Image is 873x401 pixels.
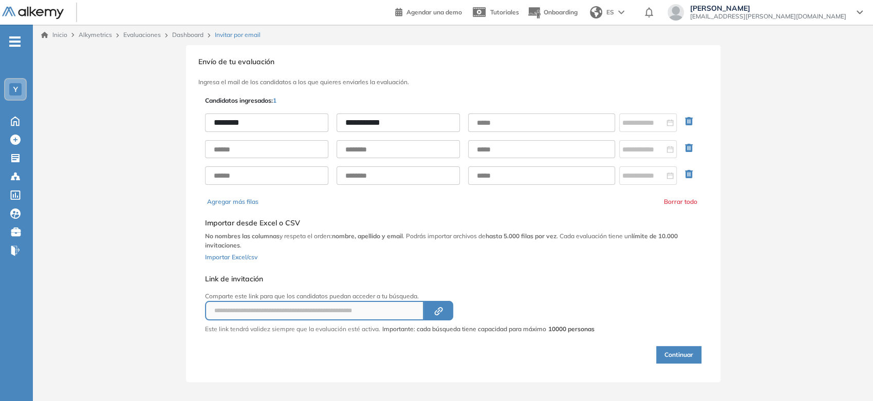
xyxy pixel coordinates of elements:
b: límite de 10.000 invitaciones [205,232,678,249]
span: Agendar una demo [406,8,462,16]
span: Alkymetrics [79,31,112,39]
a: Dashboard [172,31,203,39]
a: Agendar una demo [395,5,462,17]
span: [EMAIL_ADDRESS][PERSON_NAME][DOMAIN_NAME] [690,12,846,21]
span: [PERSON_NAME] [690,4,846,12]
h5: Link de invitación [205,275,595,283]
p: Este link tendrá validez siempre que la evaluación esté activa. [205,324,380,334]
p: y respeta el orden: . Podrás importar archivos de . Cada evaluación tiene un . [205,232,701,250]
b: nombre, apellido y email [332,232,403,240]
button: Agregar más filas [207,197,258,206]
b: hasta 5.000 filas por vez [486,232,556,240]
p: Candidatos ingresados: [205,96,276,105]
iframe: Chat Widget [822,352,873,401]
a: Inicio [41,30,67,40]
span: Tutoriales [490,8,519,16]
img: Logo [2,7,64,20]
span: Y [13,85,18,93]
img: arrow [618,10,624,14]
span: Importar Excel/csv [205,253,257,261]
span: Invitar por email [215,30,261,40]
img: world [590,6,602,18]
button: Onboarding [527,2,578,24]
b: No nombres las columnas [205,232,280,240]
i: - [9,41,21,43]
div: Widget de chat [822,352,873,401]
button: Borrar todo [664,197,697,206]
h3: Ingresa el mail de los candidatos a los que quieres enviarles la evaluación. [198,79,708,86]
strong: 10000 personas [548,325,595,333]
h3: Envío de tu evaluación [198,58,708,66]
span: Importante: cada búsqueda tiene capacidad para máximo [382,324,595,334]
span: 1 [273,97,276,104]
span: ES [606,8,614,17]
h5: Importar desde Excel o CSV [205,219,701,227]
a: Evaluaciones [123,31,161,39]
button: Continuar [656,346,701,364]
span: Onboarding [544,8,578,16]
p: Comparte este link para que los candidatos puedan acceder a tu búsqueda. [205,292,595,301]
button: Importar Excel/csv [205,250,257,262]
